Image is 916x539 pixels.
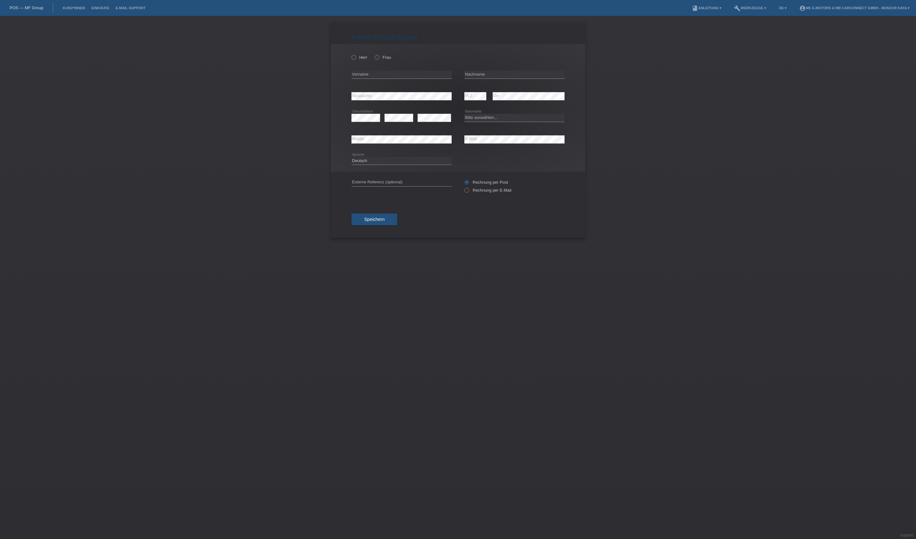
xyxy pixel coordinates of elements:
input: Rechnung per E-Mail [464,188,468,196]
a: POS — MF Group [10,5,43,10]
input: Herr [351,55,356,59]
label: Herr [351,55,367,60]
h1: Kund*in hinzufügen [351,33,565,41]
a: bookAnleitung ▾ [689,6,725,10]
label: Rechnung per E-Mail [464,188,511,193]
a: buildWerkzeuge ▾ [731,6,769,10]
i: book [692,5,698,11]
i: build [734,5,740,11]
a: account_circleMK E-MOTORS & MB CarConnect GmbH - Munzur Kaya ▾ [796,6,913,10]
a: Einkäufe [88,6,112,10]
a: Kund*innen [59,6,88,10]
span: Speichern [364,217,385,222]
input: Frau [375,55,379,59]
input: Rechnung per Post [464,180,468,188]
label: Frau [375,55,391,60]
a: Support [900,533,913,537]
button: Speichern [351,214,397,226]
i: account_circle [799,5,806,11]
label: Rechnung per Post [464,180,508,185]
a: E-Mail Support [113,6,149,10]
a: DE ▾ [776,6,790,10]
